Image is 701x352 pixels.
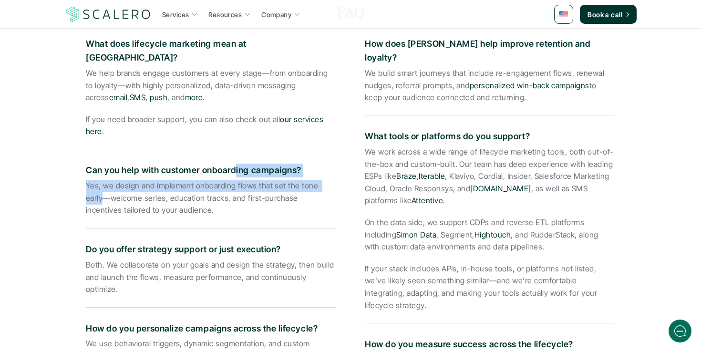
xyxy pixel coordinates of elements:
[86,114,326,136] a: our services here
[62,132,114,140] span: New conversation
[64,6,152,23] a: Scalero company logo
[365,37,615,65] p: How does [PERSON_NAME] help improve retention and loyalty?
[80,290,121,297] span: We run on Gist
[86,259,336,296] p: Both. We collaborate on your goals and design the strategy, then build and launch the flows, meas...
[396,230,436,239] a: Simon Data
[365,217,615,253] p: On the data side, we support CDPs and reverse ETL platforms including , Segment, , and RudderStac...
[130,93,167,102] a: SMS, push
[86,67,336,104] p: We help brands engage customers at every stage—from onboarding to loyalty—with highly personalize...
[261,10,291,20] p: Company
[412,196,443,205] a: Attentive
[86,180,336,217] p: Yes, we design and implement onboarding flows that set the tone early—welcome series, education t...
[64,5,152,23] img: Scalero company logo
[580,5,637,24] a: Book a call
[185,93,203,102] a: more
[14,63,176,109] h2: Let us know if we can help with lifecycle marketing.
[86,322,336,336] p: How do you personalize campaigns across the lifecycle?
[15,126,176,145] button: New conversation
[470,80,589,90] a: personalized win-back campaigns
[86,243,336,257] p: Do you offer strategy support or just execution?
[669,320,691,342] iframe: gist-messenger-bubble-iframe
[588,10,622,20] p: Book a call
[419,171,445,181] a: Iterable
[396,171,416,181] a: Braze
[86,37,336,65] p: What does lifecycle marketing mean at [GEOGRAPHIC_DATA]?
[162,10,189,20] p: Services
[208,10,242,20] p: Resources
[365,263,615,311] p: If your stack includes APIs, in-house tools, or platforms not listed, we’ve likely seen something...
[365,146,615,207] p: We work across a wide range of lifecycle marketing tools, both out-of-the-box and custom-built. O...
[109,93,127,102] a: email
[365,67,615,104] p: We build smart journeys that include re-engagement flows, renewal nudges, referral prompts, and t...
[86,113,336,137] p: If you need broader support, you can also check out all .
[14,46,176,62] h1: Hi! Welcome to Scalero.
[474,230,511,239] a: Hightouch
[470,184,531,193] a: [DOMAIN_NAME]
[365,338,615,352] p: How do you measure success across the lifecycle?
[86,164,336,177] p: Can you help with customer onboarding campaigns?
[365,130,615,144] p: What tools or platforms do you support?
